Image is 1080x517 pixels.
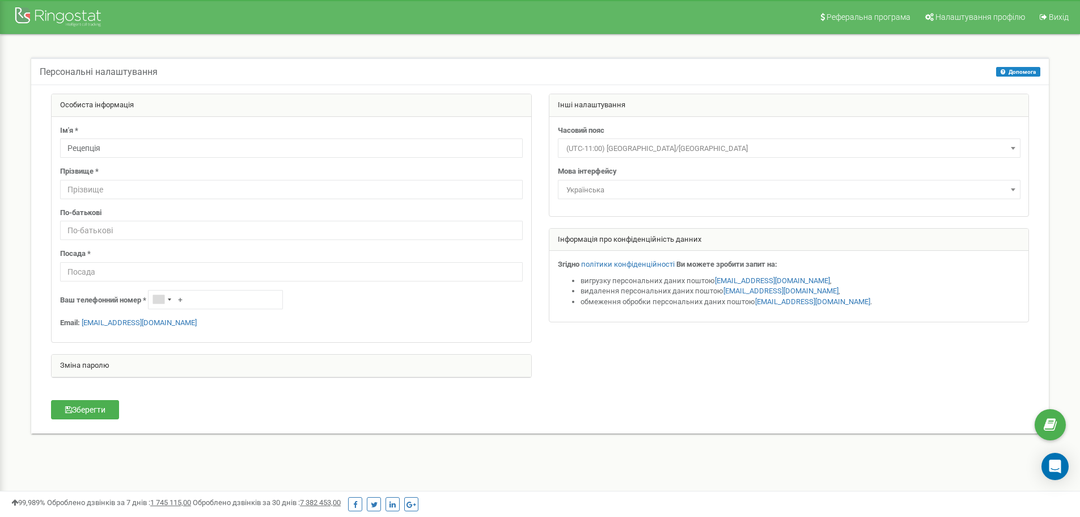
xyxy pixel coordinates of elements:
div: Інформація про конфіденційність данних [549,229,1029,251]
li: обмеження обробки персональних даних поштою . [581,297,1020,308]
a: [EMAIL_ADDRESS][DOMAIN_NAME] [715,276,830,285]
label: Ім'я * [60,125,78,136]
strong: Згідно [558,260,579,268]
div: Особиста інформація [52,94,531,117]
a: [EMAIL_ADDRESS][DOMAIN_NAME] [755,297,870,306]
label: Прізвище * [60,166,99,177]
input: Ім'я [60,138,523,158]
div: Зміна паролю [52,355,531,377]
input: Посада [60,262,523,281]
label: По-батькові [60,208,101,218]
div: Telephone country code [149,291,175,309]
input: +1-800-555-55-55 [148,290,283,309]
a: політики конфіденційності [581,260,675,268]
span: Оброблено дзвінків за 30 днів : [193,498,341,507]
span: Налаштування профілю [935,12,1025,22]
label: Часовий пояс [558,125,604,136]
strong: Ви можете зробити запит на: [676,260,777,268]
span: Вихід [1049,12,1069,22]
div: Open Intercom Messenger [1041,453,1069,480]
u: 1 745 115,00 [150,498,191,507]
div: Інші налаштування [549,94,1029,117]
input: По-батькові [60,221,523,240]
span: Українська [558,180,1020,199]
input: Прізвище [60,180,523,199]
a: [EMAIL_ADDRESS][DOMAIN_NAME] [82,318,197,327]
li: видалення персональних даних поштою , [581,286,1020,297]
span: Реферальна програма [827,12,910,22]
span: Українська [562,182,1017,198]
span: 99,989% [11,498,45,507]
span: (UTC-11:00) Pacific/Midway [558,138,1020,158]
span: Оброблено дзвінків за 7 днів : [47,498,191,507]
h5: Персональні налаштування [40,67,158,77]
strong: Email: [60,318,80,327]
label: Ваш телефонний номер * [60,295,146,306]
label: Посада * [60,249,91,259]
span: (UTC-11:00) Pacific/Midway [562,141,1017,157]
li: вигрузку персональних даних поштою , [581,276,1020,287]
button: Зберегти [51,400,119,419]
a: [EMAIL_ADDRESS][DOMAIN_NAME] [723,287,838,295]
u: 7 382 453,00 [300,498,341,507]
label: Мова інтерфейсу [558,166,617,177]
button: Допомога [996,67,1040,77]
